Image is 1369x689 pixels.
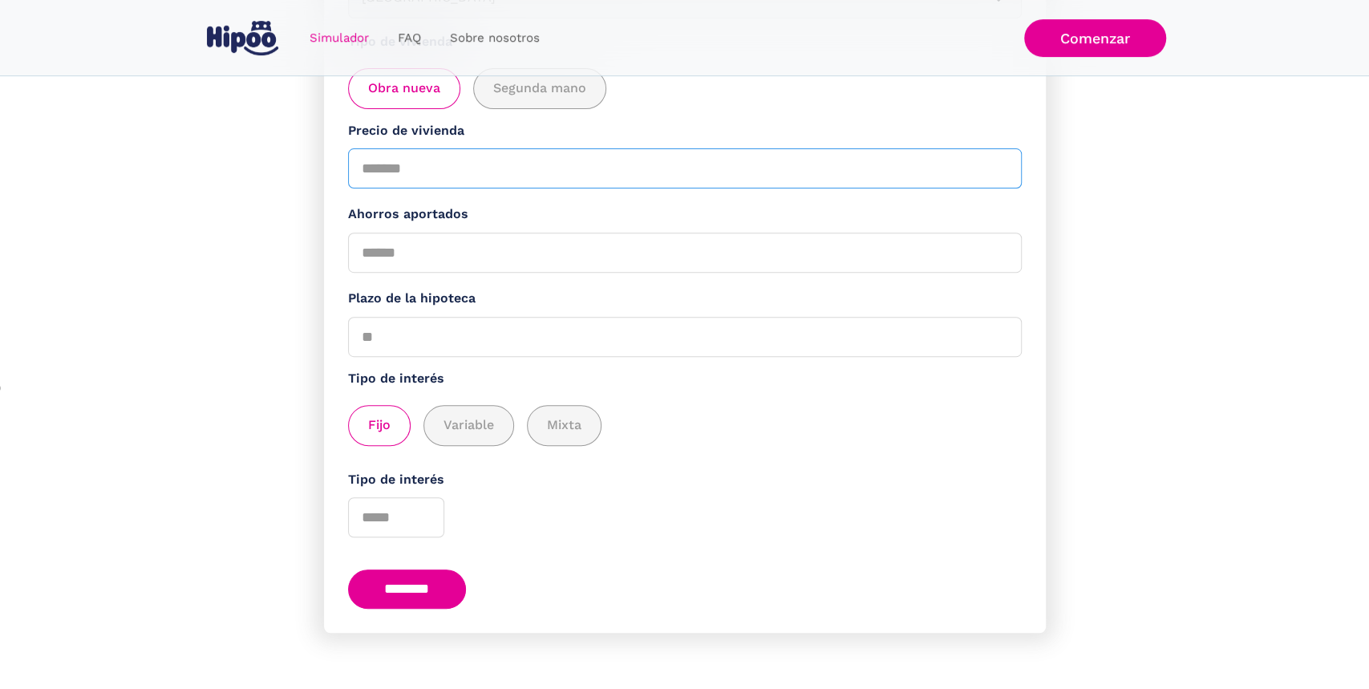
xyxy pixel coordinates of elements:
[444,415,494,436] span: Variable
[348,121,1022,141] label: Precio de vivienda
[204,14,282,62] a: home
[348,205,1022,225] label: Ahorros aportados
[383,22,435,54] a: FAQ
[368,415,391,436] span: Fijo
[435,22,554,54] a: Sobre nosotros
[348,68,1022,109] div: add_description_here
[348,470,1022,490] label: Tipo de interés
[547,415,581,436] span: Mixta
[348,289,1022,309] label: Plazo de la hipoteca
[368,79,440,99] span: Obra nueva
[348,369,1022,389] label: Tipo de interés
[348,405,1022,446] div: add_description_here
[295,22,383,54] a: Simulador
[1024,19,1166,57] a: Comenzar
[493,79,586,99] span: Segunda mano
